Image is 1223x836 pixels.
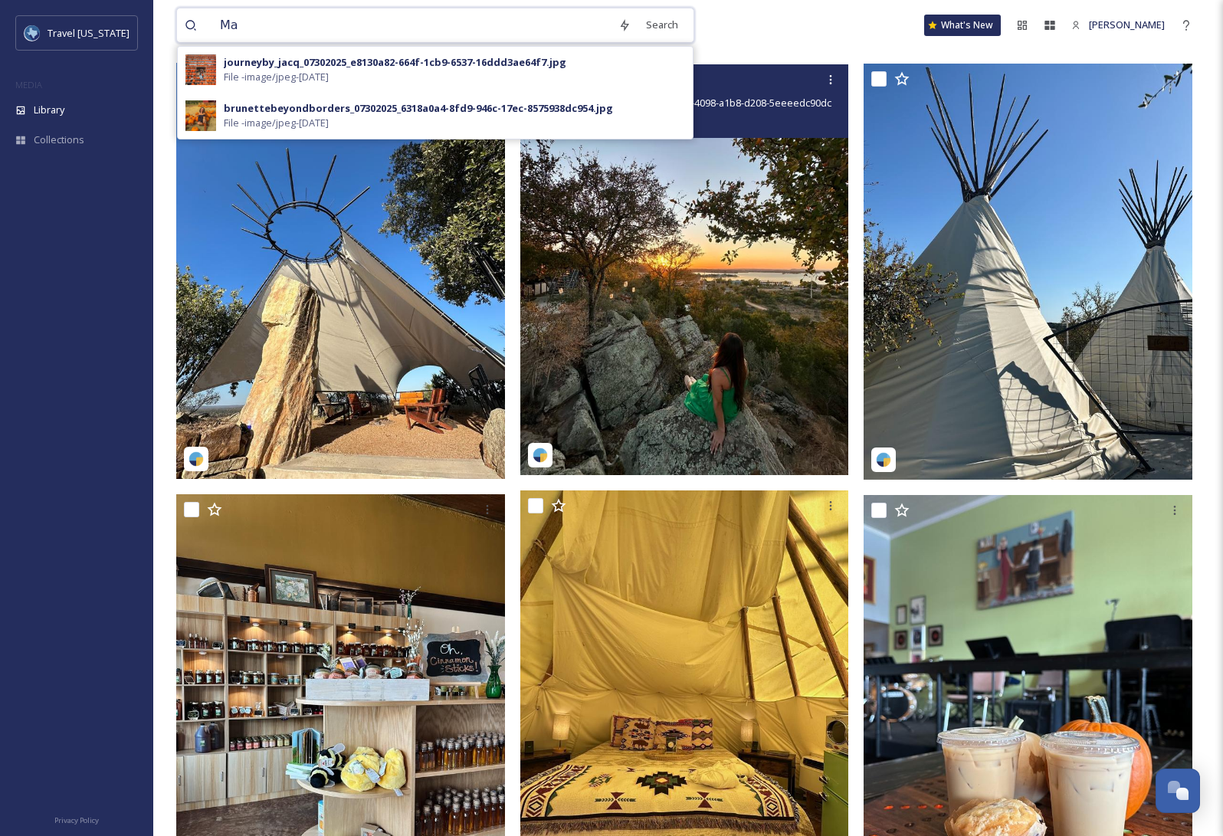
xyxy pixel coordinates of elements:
[185,100,216,131] img: 7e775ffc-1929-4f1e-93ab-bc427dce12e8.jpg
[54,815,99,825] span: Privacy Policy
[924,15,1001,36] a: What's New
[1064,10,1172,40] a: [PERSON_NAME]
[189,451,204,467] img: snapsea-logo.png
[185,54,216,85] img: a67fe3a1-7003-4a47-8528-260654fe2799.jpg
[1089,18,1165,31] span: [PERSON_NAME]
[25,25,40,41] img: images%20%281%29.jpeg
[864,64,1196,480] img: bitesnsiteshtx_07292025_7ed56d59-4098-a1b8-d208-5eeeedc90dc8.jpg
[224,55,566,70] div: journeyby_jacq_07302025_e8130a82-664f-1cb9-6537-16ddd3ae64f7.jpg
[520,64,849,475] img: bitesnsiteshtx_07292025_7ed56d59-4098-a1b8-d208-5eeeedc90dc8.jpg
[212,8,611,42] input: Search your library
[224,116,329,130] span: File - image/jpeg - [DATE]
[176,63,509,479] img: bitesnsiteshtx_07292025_7ed56d59-4098-a1b8-d208-5eeeedc90dc8.jpg
[224,70,329,84] span: File - image/jpeg - [DATE]
[1156,769,1200,813] button: Open Chat
[224,101,613,116] div: brunettebeyondborders_07302025_6318a0a4-8fd9-946c-17ec-8575938dc954.jpg
[638,10,686,40] div: Search
[54,810,99,828] a: Privacy Policy
[34,103,64,117] span: Library
[48,26,130,40] span: Travel [US_STATE]
[876,452,891,467] img: snapsea-logo.png
[34,133,84,147] span: Collections
[533,448,548,463] img: snapsea-logo.png
[15,79,42,90] span: MEDIA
